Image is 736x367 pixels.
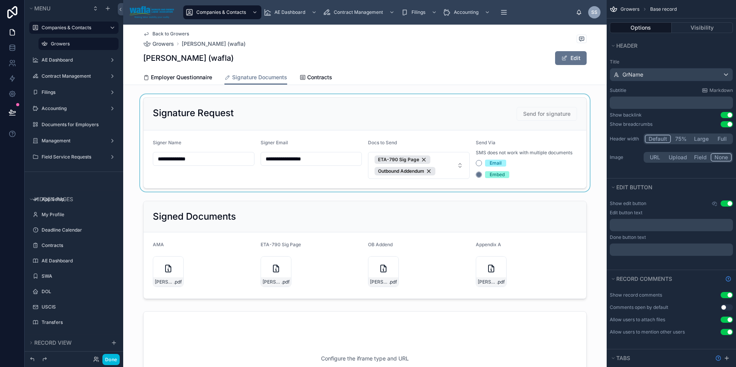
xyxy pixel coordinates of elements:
[610,329,685,335] div: Allow users to mention other users
[34,339,72,346] span: Record view
[152,40,174,48] span: Growers
[42,319,114,325] label: Transfers
[28,194,115,205] button: Hidden pages
[321,5,398,19] a: Contract Management
[610,136,641,142] label: Header width
[725,276,731,282] svg: Show help information
[28,3,88,14] button: Menu
[42,154,103,160] label: Field Service Requests
[42,258,114,264] label: AE Dashboard
[610,59,733,65] label: Title
[143,70,212,86] a: Employer Questionnaire
[591,9,597,15] span: SS
[555,51,587,65] button: Edit
[610,40,728,51] button: Header
[454,9,478,15] span: Accounting
[143,40,174,48] a: Growers
[299,70,332,86] a: Contracts
[610,154,641,160] label: Image
[224,70,287,85] a: Signature Documents
[42,25,103,31] a: Companies & Contacts
[152,31,189,37] span: Back to Growers
[610,200,646,207] label: Show edit button
[129,6,174,18] img: App logo
[42,89,103,95] label: Filings
[712,135,732,143] button: Full
[610,210,642,216] label: Edit button text
[610,244,733,256] div: scrollable content
[621,6,639,12] span: Growers
[182,40,246,48] a: [PERSON_NAME] (wafla)
[610,121,652,127] div: Show breadcrumbs
[398,5,441,19] a: Filings
[610,68,733,81] button: GrName
[411,9,425,15] span: Filings
[232,73,287,81] span: Signature Documents
[42,105,103,112] label: Accounting
[307,73,332,81] span: Contracts
[42,138,103,144] label: Management
[645,135,671,143] button: Default
[610,182,728,193] button: Edit button
[610,234,646,240] label: Done button text
[645,153,665,162] button: URL
[610,219,733,231] div: scrollable content
[42,273,114,279] label: SWA
[665,153,691,162] button: Upload
[42,196,114,202] label: App Setup
[691,135,712,143] button: Large
[34,5,50,12] span: Menu
[691,153,711,162] button: Field
[42,242,114,249] label: Contracts
[28,337,106,348] button: Record view
[151,73,212,81] span: Employer Questionnaire
[610,317,665,323] div: Allow users to attach files
[334,9,383,15] span: Contract Management
[42,73,103,79] label: Contract Management
[616,42,637,49] span: Header
[102,354,120,365] button: Done
[183,5,261,19] a: Companies & Contacts
[274,9,305,15] span: AE Dashboard
[261,5,321,19] a: AE Dashboard
[42,304,114,310] label: USCIS
[671,135,691,143] button: 75%
[42,122,114,128] label: Documents for Employers
[616,275,672,282] span: Record comments
[441,5,494,19] a: Accounting
[42,212,114,218] label: My Profile
[42,289,114,295] label: DOL
[672,22,733,33] button: Visibility
[143,53,234,63] h1: [PERSON_NAME] (wafla)
[51,41,114,47] label: Growers
[196,9,246,15] span: Companies & Contacts
[610,304,668,310] div: Comments open by default
[180,4,576,21] div: scrollable content
[711,153,732,162] button: None
[709,87,733,93] span: Markdown
[610,22,672,33] button: Options
[42,57,103,63] label: AE Dashboard
[702,87,733,93] a: Markdown
[610,274,722,284] button: Record comments
[42,227,114,233] label: Deadline Calendar
[622,71,643,78] span: GrName
[610,112,642,118] div: Show backlink
[650,6,677,12] span: Base record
